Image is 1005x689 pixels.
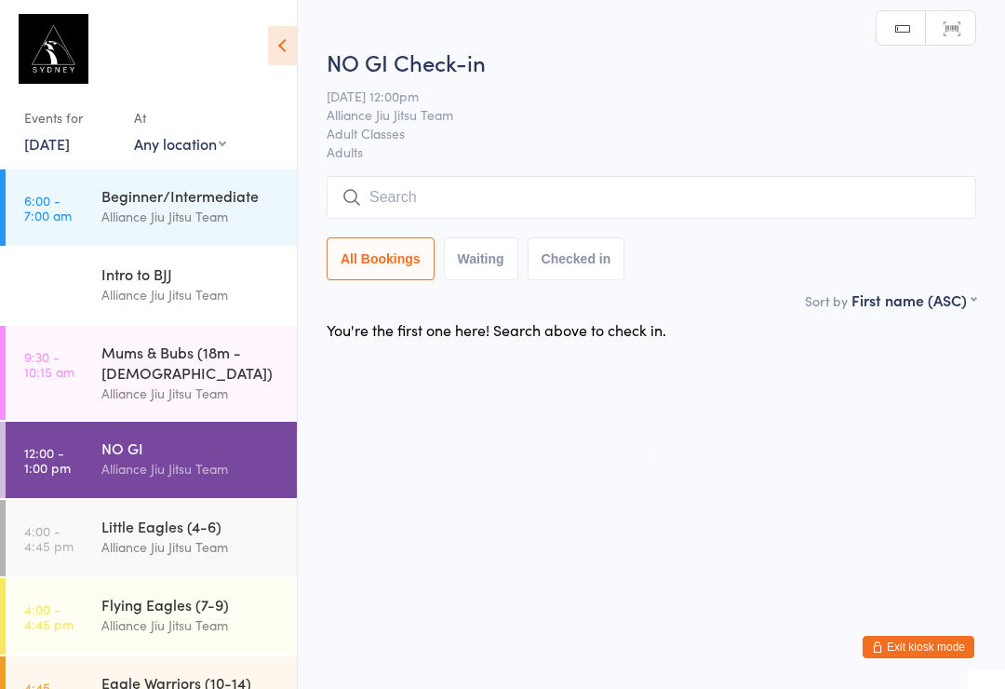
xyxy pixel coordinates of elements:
[6,578,297,655] a: 4:00 -4:45 pmFlying Eagles (7-9)Alliance Jiu Jitsu Team
[327,176,976,219] input: Search
[101,458,281,480] div: Alliance Jiu Jitsu Team
[101,185,281,206] div: Beginner/Intermediate
[327,124,947,142] span: Adult Classes
[24,193,72,223] time: 6:00 - 7:00 am
[24,271,73,301] time: 6:00 - 6:45 am
[101,438,281,458] div: NO GI
[327,87,947,105] span: [DATE] 12:00pm
[24,523,74,553] time: 4:00 - 4:45 pm
[6,500,297,576] a: 4:00 -4:45 pmLittle Eagles (4-6)Alliance Jiu Jitsu Team
[24,445,71,475] time: 12:00 - 1:00 pm
[6,422,297,498] a: 12:00 -1:00 pmNO GIAlliance Jiu Jitsu Team
[101,594,281,615] div: Flying Eagles (7-9)
[327,47,976,77] h2: NO GI Check-in
[327,319,666,340] div: You're the first one here! Search above to check in.
[851,290,976,310] div: First name (ASC)
[101,615,281,636] div: Alliance Jiu Jitsu Team
[863,636,974,658] button: Exit kiosk mode
[101,342,281,383] div: Mums & Bubs (18m - [DEMOGRAPHIC_DATA])
[528,237,625,280] button: Checked in
[24,102,115,133] div: Events for
[6,169,297,246] a: 6:00 -7:00 amBeginner/IntermediateAlliance Jiu Jitsu Team
[101,516,281,536] div: Little Eagles (4-6)
[19,14,88,84] img: Alliance Sydney
[101,284,281,305] div: Alliance Jiu Jitsu Team
[101,383,281,404] div: Alliance Jiu Jitsu Team
[805,291,848,310] label: Sort by
[101,206,281,227] div: Alliance Jiu Jitsu Team
[24,349,74,379] time: 9:30 - 10:15 am
[327,105,947,124] span: Alliance Jiu Jitsu Team
[444,237,518,280] button: Waiting
[327,237,435,280] button: All Bookings
[6,326,297,420] a: 9:30 -10:15 amMums & Bubs (18m - [DEMOGRAPHIC_DATA])Alliance Jiu Jitsu Team
[6,248,297,324] a: 6:00 -6:45 amIntro to BJJAlliance Jiu Jitsu Team
[134,133,226,154] div: Any location
[101,263,281,284] div: Intro to BJJ
[24,133,70,154] a: [DATE]
[24,601,74,631] time: 4:00 - 4:45 pm
[101,536,281,558] div: Alliance Jiu Jitsu Team
[327,142,976,161] span: Adults
[134,102,226,133] div: At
